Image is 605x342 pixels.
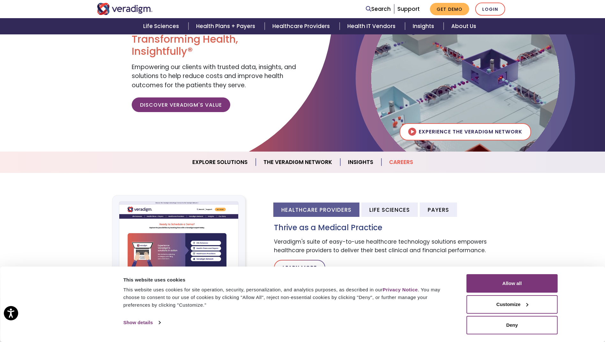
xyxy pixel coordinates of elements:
[340,18,405,34] a: Health IT Vendors
[136,18,188,34] a: Life Sciences
[265,18,339,34] a: Healthcare Providers
[405,18,444,34] a: Insights
[397,5,420,13] a: Support
[475,3,505,16] a: Login
[97,3,153,15] img: Veradigm logo
[420,203,457,217] li: Payers
[467,274,558,293] button: Allow all
[361,203,418,217] li: Life Sciences
[383,287,418,292] a: Privacy Notice
[123,318,160,327] a: Show details
[274,238,508,255] p: Veradigm's suite of easy-to-use healthcare technology solutions empowers healthcare providers to ...
[430,3,469,15] a: Get Demo
[444,18,484,34] a: About Us
[132,63,296,89] span: Empowering our clients with trusted data, insights, and solutions to help reduce costs and improv...
[274,223,508,232] h3: Thrive as a Medical Practice
[123,276,452,284] div: This website uses cookies
[467,295,558,314] button: Customize
[185,154,256,170] a: Explore Solutions
[381,154,421,170] a: Careers
[273,203,359,217] li: Healthcare Providers
[274,260,325,275] a: Learn More
[132,33,298,58] h1: Transforming Health, Insightfully®
[340,154,381,170] a: Insights
[256,154,340,170] a: The Veradigm Network
[467,316,558,334] button: Deny
[483,296,597,334] iframe: Drift Chat Widget
[366,5,391,13] a: Search
[132,97,230,112] a: Discover Veradigm's Value
[123,286,452,309] div: This website uses cookies for site operation, security, personalization, and analytics purposes, ...
[188,18,265,34] a: Health Plans + Payers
